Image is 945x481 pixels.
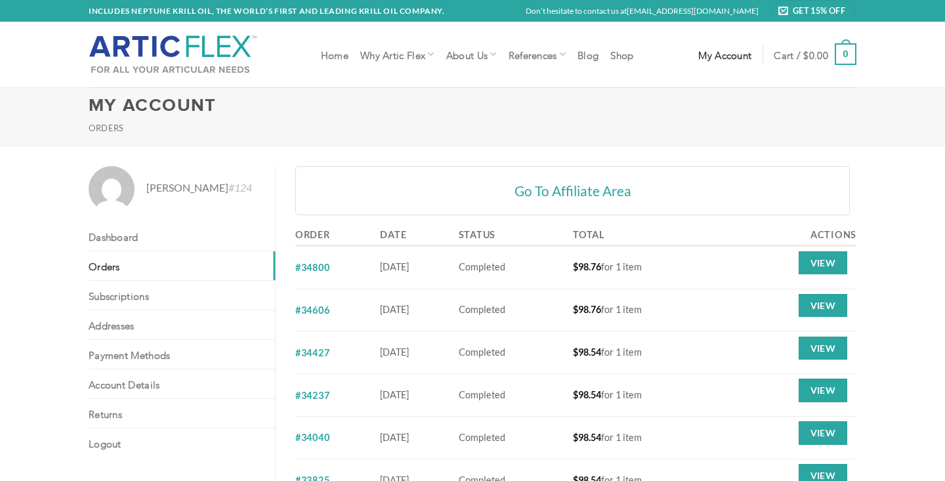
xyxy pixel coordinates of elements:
a: About Us [446,41,497,67]
span: 98.76 [573,261,601,272]
span: 98.54 [573,346,601,358]
span: 98.54 [573,389,601,400]
span: 98.54 [573,432,601,443]
a: Addresses [89,310,275,339]
a: View order number 34237 [295,390,329,401]
strong: INCLUDES NEPTUNE KRILL OIL, THE WORLD’S FIRST AND LEADING KRILL OIL COMPANY. [89,6,445,16]
span: Get 15% Off [793,4,850,17]
a: View order number 34800 [295,262,329,273]
a: View order 34427 [799,337,847,360]
span: $ [573,304,578,315]
span: Order [295,229,330,240]
span: $ [573,432,578,443]
a: View order number 34427 [295,347,329,358]
span: [PERSON_NAME] [146,179,252,196]
span: Cart / [774,49,828,60]
span: Total [573,229,604,240]
a: View order 34606 [799,294,847,318]
a: My account [698,43,751,66]
td: for 1 item [568,374,728,417]
a: View order number 34606 [295,304,329,316]
span: 98.76 [573,304,601,315]
td: Completed [454,247,569,289]
a: Dashboard [89,222,275,251]
td: Completed [454,289,569,332]
a: Cart / $0.00 0 [774,34,856,75]
em: #124 [228,181,252,194]
strong: 0 [835,43,856,65]
span: Status [459,229,495,240]
a: View order 34237 [799,379,847,402]
span: My account [698,49,751,60]
td: for 1 item [568,331,728,374]
time: [DATE] [380,432,409,443]
td: for 1 item [568,289,728,332]
td: for 1 item [568,247,728,289]
time: [DATE] [380,389,409,400]
time: [DATE] [380,304,409,315]
a: Payment methods [89,340,275,369]
p: Don’t hesitate to contact us at [526,5,759,17]
a: View order 34800 [799,251,847,275]
td: Completed [454,331,569,374]
small: Orders [89,123,124,133]
a: Returns [89,399,275,428]
span: $ [803,52,808,57]
a: Home [321,43,348,66]
a: Logout [89,429,275,457]
span: Date [380,229,406,240]
time: [DATE] [380,346,409,358]
a: View order number 34040 [295,432,329,443]
span: $ [573,261,578,272]
a: Shop [610,43,633,66]
bdi: 0.00 [803,52,828,57]
a: Go To Affiliate Area [295,166,850,215]
h1: My Account [89,98,856,119]
a: Why Artic Flex [360,41,434,67]
a: Subscriptions [89,281,275,310]
a: [EMAIL_ADDRESS][DOMAIN_NAME] [627,6,759,16]
a: View order 34040 [799,421,847,445]
a: Blog [577,43,598,66]
td: Completed [454,417,569,459]
img: Artic Flex [89,35,257,74]
time: [DATE] [380,261,409,272]
a: Orders [89,251,275,280]
a: References [509,41,566,67]
span: $ [573,389,578,400]
span: $ [573,346,578,358]
td: Completed [454,374,569,417]
a: Account details [89,369,275,398]
span: Actions [810,229,856,240]
td: for 1 item [568,417,728,459]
